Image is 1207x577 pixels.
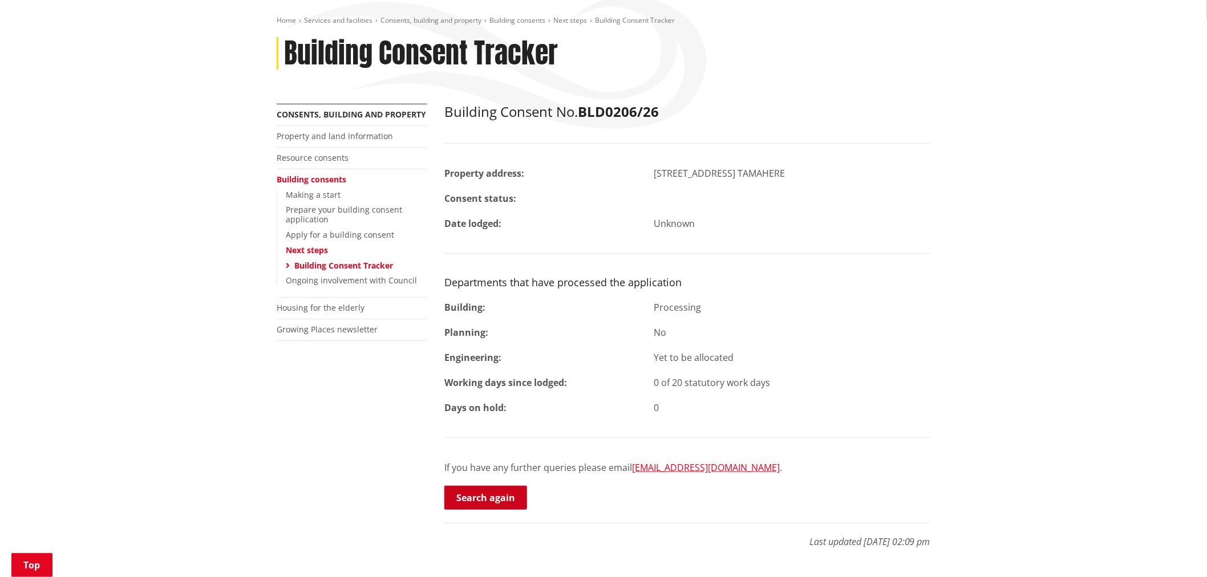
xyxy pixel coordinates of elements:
div: Yet to be allocated [646,351,939,364]
strong: Working days since lodged: [444,376,567,389]
strong: Date lodged: [444,217,501,230]
div: Processing [646,300,939,314]
a: Apply for a building consent [286,229,394,240]
strong: Engineering: [444,351,501,364]
nav: breadcrumb [277,16,930,26]
a: Next steps [286,245,328,255]
h3: Departments that have processed the application [444,277,930,289]
strong: Consent status: [444,192,516,205]
strong: Property address: [444,167,524,180]
a: Search again [444,486,527,510]
div: [STREET_ADDRESS] TAMAHERE [646,166,939,180]
a: Consents, building and property [277,109,426,120]
div: 0 [646,401,939,415]
a: Making a start [286,189,341,200]
strong: Planning: [444,326,488,339]
iframe: Messenger Launcher [1155,529,1196,570]
a: Ongoing involvement with Council [286,275,417,286]
p: Last updated [DATE] 02:09 pm [444,523,930,548]
div: No [646,326,939,339]
a: Resource consents [277,152,349,163]
p: If you have any further queries please email . [444,461,930,474]
a: Prepare your building consent application [286,204,402,225]
a: Property and land information [277,131,393,141]
a: Building consents [489,15,545,25]
strong: Days on hold: [444,401,507,414]
a: Next steps [553,15,587,25]
a: Housing for the elderly [277,302,364,313]
h1: Building Consent Tracker [284,37,558,70]
a: Consents, building and property [380,15,481,25]
div: Unknown [646,217,939,230]
a: Top [11,553,52,577]
a: Services and facilities [304,15,372,25]
a: Building consents [277,174,346,185]
strong: BLD0206/26 [578,102,659,121]
a: Building Consent Tracker [294,260,393,271]
strong: Building: [444,301,485,314]
div: 0 of 20 statutory work days [646,376,939,389]
a: [EMAIL_ADDRESS][DOMAIN_NAME] [632,461,780,474]
span: Building Consent Tracker [595,15,675,25]
a: Home [277,15,296,25]
a: Growing Places newsletter [277,324,378,335]
h2: Building Consent No. [444,104,930,120]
